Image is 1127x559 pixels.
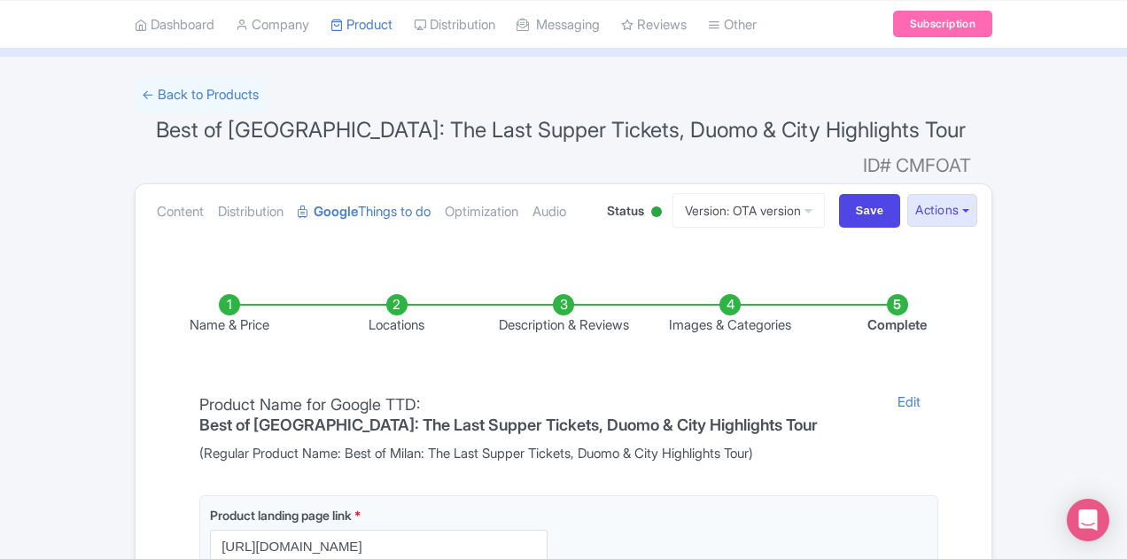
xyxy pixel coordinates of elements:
span: Status [607,201,644,220]
a: Distribution [218,184,284,240]
span: Best of [GEOGRAPHIC_DATA]: The Last Supper Tickets, Duomo & City Highlights Tour [156,117,966,143]
li: Description & Reviews [480,294,647,336]
span: Product landing page link [210,508,352,523]
a: GoogleThings to do [298,184,431,240]
li: Locations [313,294,479,336]
button: Actions [907,194,977,227]
h4: Best of [GEOGRAPHIC_DATA]: The Last Supper Tickets, Duomo & City Highlights Tour [199,416,818,434]
a: Edit [880,392,938,464]
input: Save [839,194,901,228]
a: ← Back to Products [135,78,266,113]
span: ID# CMFOAT [863,148,971,183]
div: Open Intercom Messenger [1067,499,1109,541]
strong: Google [314,202,358,222]
li: Images & Categories [647,294,813,336]
div: Active [648,199,665,227]
a: Audio [532,184,566,240]
a: Optimization [445,184,518,240]
a: Subscription [893,11,992,37]
span: Product Name for Google TTD: [199,395,420,414]
a: Version: OTA version [672,193,825,228]
li: Name & Price [146,294,313,336]
li: Complete [814,294,981,336]
span: (Regular Product Name: Best of Milan: The Last Supper Tickets, Duomo & City Highlights Tour) [199,444,869,464]
a: Content [157,184,204,240]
